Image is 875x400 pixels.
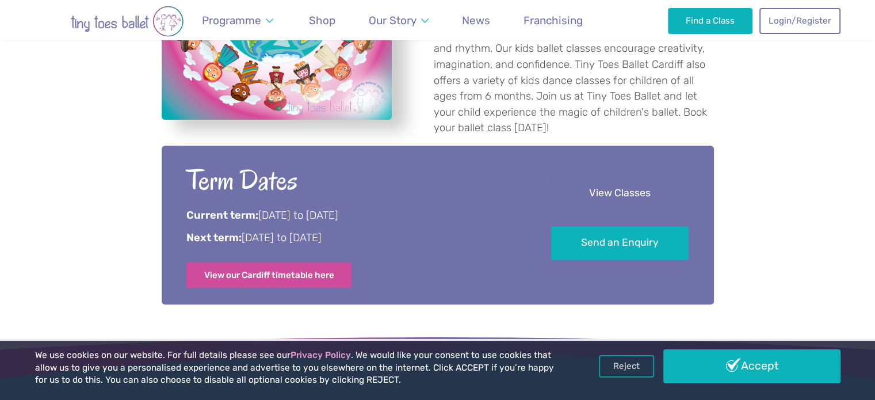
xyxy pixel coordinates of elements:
span: Shop [309,14,335,27]
span: Programme [202,14,261,27]
a: Find a Class [668,8,752,33]
a: Franchising [518,7,589,34]
a: View Classes [551,177,689,211]
a: Login/Register [759,8,840,33]
strong: Next term: [186,231,242,244]
a: News [457,7,496,34]
a: Reject [599,355,654,377]
h2: Term Dates [186,162,519,199]
a: View our Cardiff timetable here [186,262,352,288]
span: News [462,14,490,27]
p: [DATE] to [DATE] [186,208,519,223]
p: [DATE] to [DATE] [186,231,519,246]
a: Programme [197,7,279,34]
img: tiny toes ballet [35,6,219,37]
a: Privacy Policy [291,350,351,360]
a: Shop [304,7,341,34]
p: We use cookies on our website. For full details please see our . We would like your consent to us... [35,349,559,387]
a: Accept [663,349,840,383]
span: Franchising [524,14,583,27]
a: Our Story [363,7,434,34]
strong: Current term: [186,209,258,222]
a: Send an Enquiry [551,226,689,260]
span: Our Story [369,14,417,27]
